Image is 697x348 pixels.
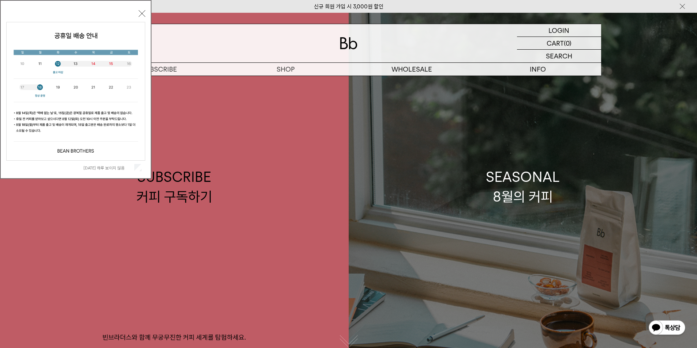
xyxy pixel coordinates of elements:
[486,167,560,206] div: SEASONAL 8월의 커피
[83,165,133,171] label: [DATE] 하루 보이지 않음
[517,37,601,50] a: CART (0)
[340,37,357,49] img: 로고
[314,3,383,10] a: 신규 회원 가입 시 3,000원 할인
[7,22,145,160] img: cb63d4bbb2e6550c365f227fdc69b27f_113810.jpg
[648,320,686,337] img: 카카오톡 채널 1:1 채팅 버튼
[517,24,601,37] a: LOGIN
[546,50,572,62] p: SEARCH
[564,37,572,49] p: (0)
[139,10,145,17] button: 닫기
[222,63,349,76] a: SHOP
[547,37,564,49] p: CART
[349,63,475,76] p: WHOLESALE
[96,63,222,76] a: SUBSCRIBE
[475,63,601,76] p: INFO
[548,24,569,37] p: LOGIN
[136,167,212,206] div: SUBSCRIBE 커피 구독하기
